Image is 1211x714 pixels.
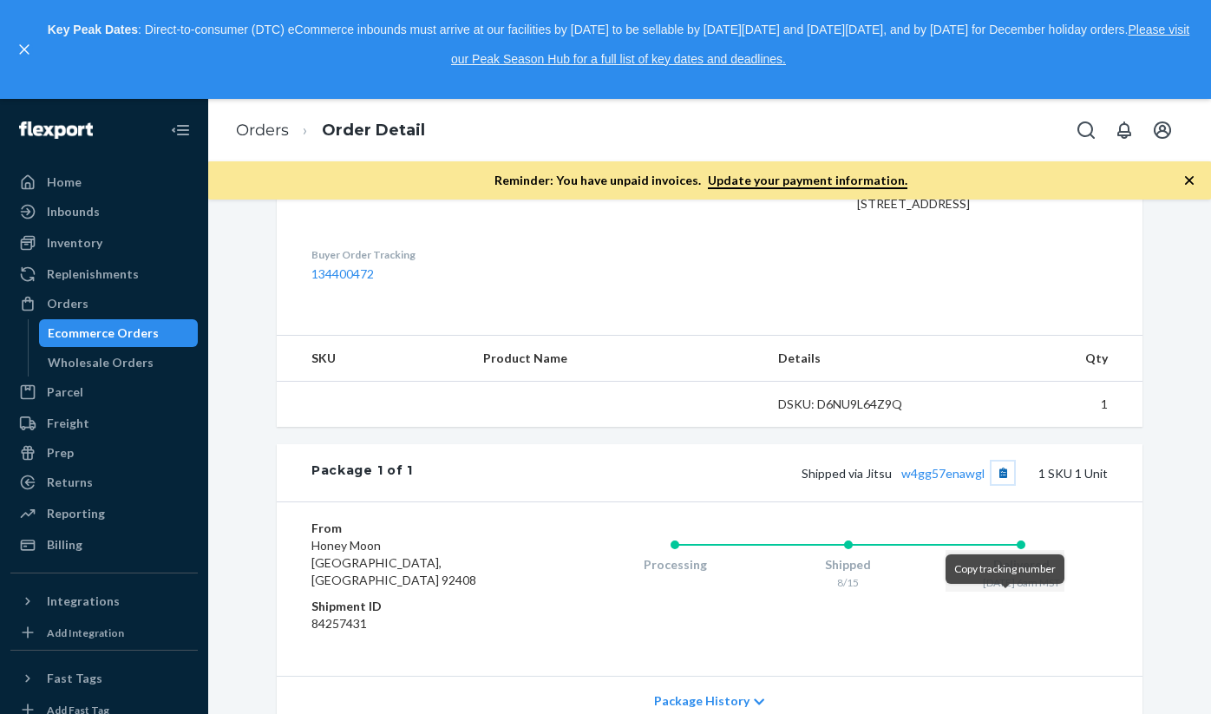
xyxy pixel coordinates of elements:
button: Open Search Box [1069,113,1103,147]
div: Returns [47,474,93,491]
a: Order Detail [322,121,425,140]
div: Parcel [47,383,83,401]
div: Orders [47,295,88,312]
button: Integrations [10,587,198,615]
div: 8/15 [762,575,935,590]
th: Qty [955,336,1142,382]
th: Details [764,336,955,382]
button: Open account menu [1145,113,1180,147]
img: Flexport logo [19,121,93,139]
a: Reporting [10,500,198,527]
a: Inventory [10,229,198,257]
p: Reminder: You have unpaid invoices. [494,172,907,189]
dd: 84257431 [311,615,519,632]
a: Home [10,168,198,196]
button: Close Navigation [163,113,198,147]
div: Wholesale Orders [48,354,154,371]
div: Fast Tags [47,670,102,687]
dt: From [311,520,519,537]
th: Product Name [469,336,764,382]
div: Home [47,174,82,191]
span: Shipped via Jitsu [802,466,1014,481]
button: Open notifications [1107,113,1142,147]
p: : Direct-to-consumer (DTC) eCommerce inbounds must arrive at our facilities by [DATE] to be sella... [42,16,1195,74]
span: summer [PERSON_NAME] [STREET_ADDRESS] [857,179,998,211]
div: Prep [47,444,74,462]
a: Prep [10,439,198,467]
span: Honey Moon [GEOGRAPHIC_DATA], [GEOGRAPHIC_DATA] 92408 [311,538,476,587]
a: Add Integration [10,622,198,643]
div: Ecommerce Orders [48,324,159,342]
div: Add Integration [47,626,124,640]
div: Billing [47,536,82,554]
div: Integrations [47,593,120,610]
button: close, [16,41,33,58]
div: Delivered [934,556,1108,573]
a: Wholesale Orders [39,349,199,377]
a: w4gg57enawgl [901,466,985,481]
div: Shipped [762,556,935,573]
dt: Buyer Order Tracking [311,247,605,262]
div: Replenishments [47,265,139,283]
a: Returns [10,468,198,496]
div: [DATE] 6am MST [934,575,1108,590]
dt: Shipment ID [311,598,519,615]
a: Parcel [10,378,198,406]
div: Inbounds [47,203,100,220]
div: Inventory [47,234,102,252]
div: 1 SKU 1 Unit [413,462,1108,484]
a: Ecommerce Orders [39,319,199,347]
a: Please visit our Peak Season Hub for a full list of key dates and deadlines. [451,23,1189,66]
a: 134400472 [311,266,374,281]
a: Update your payment information. [708,173,907,189]
button: Fast Tags [10,665,198,692]
a: Replenishments [10,260,198,288]
a: Inbounds [10,198,198,226]
a: Billing [10,531,198,559]
span: Copy tracking number [954,562,1056,575]
div: Package 1 of 1 [311,462,413,484]
a: Orders [10,290,198,318]
strong: Key Peak Dates [48,23,138,36]
div: Reporting [47,505,105,522]
div: DSKU: D6NU9L64Z9Q [778,396,941,413]
td: 1 [955,381,1142,427]
a: Orders [236,121,289,140]
th: SKU [277,336,469,382]
a: Freight [10,409,198,437]
ol: breadcrumbs [222,105,439,156]
div: Freight [47,415,89,432]
button: Copy tracking number [992,462,1014,484]
div: Processing [588,556,762,573]
span: Package History [654,692,750,710]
